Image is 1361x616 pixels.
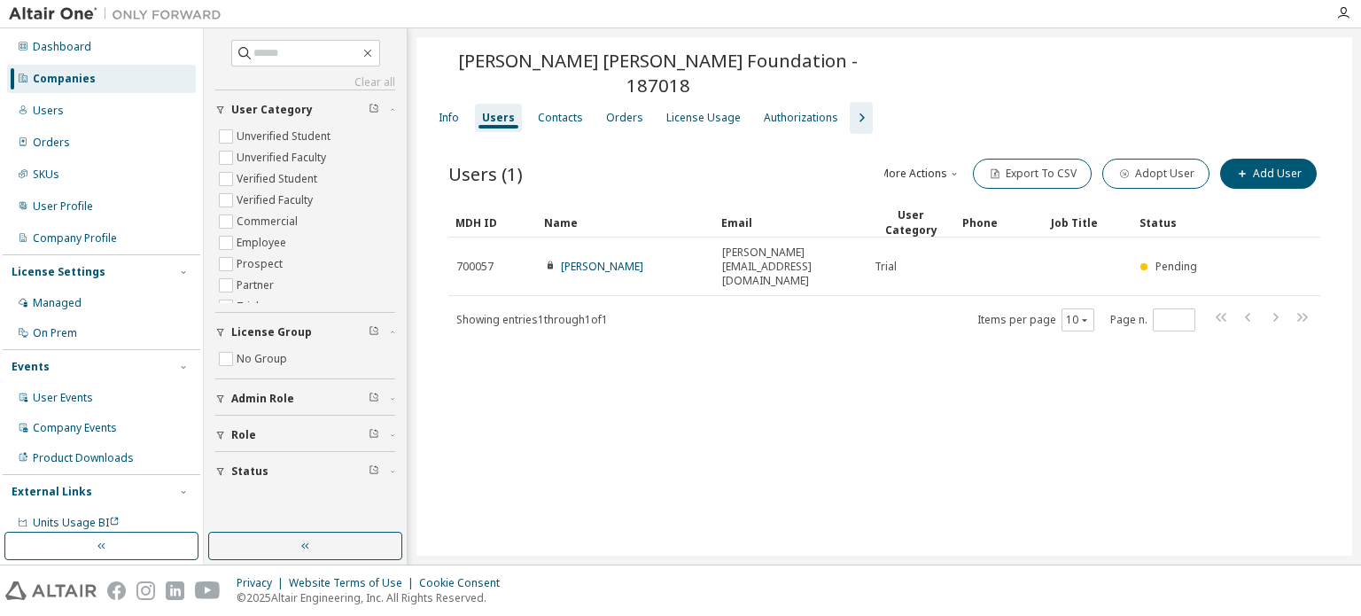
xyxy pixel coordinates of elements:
div: Website Terms of Use [289,576,419,590]
span: User Category [231,103,313,117]
span: Role [231,428,256,442]
div: Product Downloads [33,451,134,465]
span: Pending [1155,259,1197,274]
span: Trial [875,260,897,274]
div: Company Profile [33,231,117,246]
div: Email [721,208,859,237]
span: Units Usage BI [33,515,120,530]
div: Info [439,111,459,125]
div: SKUs [33,168,59,182]
span: Items per page [977,308,1094,331]
img: facebook.svg [107,581,126,600]
div: User Profile [33,199,93,214]
img: youtube.svg [195,581,221,600]
div: User Category [874,207,948,238]
div: User Events [33,391,93,405]
div: Name [544,208,707,237]
span: Status [231,464,268,479]
span: [PERSON_NAME][EMAIL_ADDRESS][DOMAIN_NAME] [722,246,859,288]
div: Company Events [33,421,117,435]
span: Clear filter [369,392,379,406]
label: Commercial [237,211,301,232]
div: Cookie Consent [419,576,510,590]
label: Unverified Student [237,126,334,147]
div: Authorizations [764,111,838,125]
span: Clear filter [369,103,379,117]
button: Adopt User [1102,159,1209,189]
button: 10 [1066,313,1090,327]
a: [PERSON_NAME] [561,259,643,274]
button: Role [215,416,395,455]
button: Status [215,452,395,491]
a: Clear all [215,75,395,90]
span: License Group [231,325,312,339]
button: License Group [215,313,395,352]
label: Verified Faculty [237,190,316,211]
span: Showing entries 1 through 1 of 1 [456,312,608,327]
div: Contacts [538,111,583,125]
div: On Prem [33,326,77,340]
label: Unverified Faculty [237,147,330,168]
label: Trial [237,296,262,317]
div: Privacy [237,576,289,590]
button: Export To CSV [973,159,1092,189]
p: © 2025 Altair Engineering, Inc. All Rights Reserved. [237,590,510,605]
span: Page n. [1110,308,1195,331]
img: instagram.svg [136,581,155,600]
div: Companies [33,72,96,86]
div: Users [482,111,515,125]
div: MDH ID [455,208,530,237]
label: Partner [237,275,277,296]
div: Phone [962,208,1037,237]
div: Orders [33,136,70,150]
button: User Category [215,90,395,129]
div: Status [1139,208,1214,237]
button: Admin Role [215,379,395,418]
div: Dashboard [33,40,91,54]
div: License Usage [666,111,741,125]
div: Orders [606,111,643,125]
div: Events [12,360,50,374]
div: External Links [12,485,92,499]
button: More Actions [877,159,962,189]
div: Users [33,104,64,118]
span: Clear filter [369,325,379,339]
span: Clear filter [369,428,379,442]
img: Altair One [9,5,230,23]
label: Employee [237,232,290,253]
div: License Settings [12,265,105,279]
img: altair_logo.svg [5,581,97,600]
span: Admin Role [231,392,294,406]
label: Verified Student [237,168,321,190]
span: 700057 [456,260,494,274]
span: Users (1) [448,161,523,186]
div: Job Title [1051,208,1125,237]
label: No Group [237,348,291,370]
div: Managed [33,296,82,310]
img: linkedin.svg [166,581,184,600]
span: [PERSON_NAME] [PERSON_NAME] Foundation - 187018 [427,48,890,97]
label: Prospect [237,253,286,275]
button: Add User [1220,159,1317,189]
span: Clear filter [369,464,379,479]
